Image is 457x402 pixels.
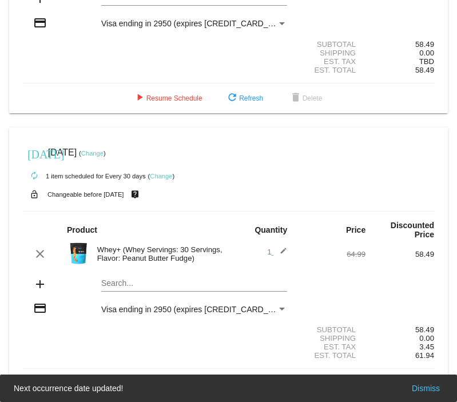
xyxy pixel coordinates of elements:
strong: Discounted Price [391,221,434,239]
mat-icon: add [33,277,47,291]
span: Resume Schedule [133,94,202,102]
span: 3.45 [419,343,434,351]
div: 58.49 [365,250,434,258]
button: Delete [276,373,328,394]
button: Refresh [213,373,269,394]
small: Changeable before [DATE] [47,191,124,198]
mat-icon: live_help [128,187,142,202]
a: Change [81,150,104,157]
div: Subtotal [297,40,365,49]
input: Search... [101,279,287,288]
div: Shipping [297,49,365,57]
div: 58.49 [365,40,434,49]
mat-icon: autorenew [27,169,41,183]
small: ( ) [148,173,175,180]
div: 58.49 [365,325,434,334]
mat-icon: refresh [225,91,239,105]
mat-icon: clear [33,247,47,261]
div: Est. Total [297,66,365,74]
span: 58.49 [415,66,434,74]
a: Change [150,173,172,180]
mat-icon: delete [289,91,303,105]
mat-icon: credit_card [33,301,47,315]
strong: Quantity [255,225,287,234]
mat-select: Payment Method [101,19,287,28]
simple-snack-bar: Next occurrence date updated! [14,383,443,394]
small: ( ) [79,150,106,157]
span: 0.00 [419,334,434,343]
span: Delete [289,94,323,102]
div: Shipping [297,334,365,343]
span: 1 [267,248,287,256]
span: 61.94 [415,351,434,360]
div: 64.99 [297,250,365,258]
div: Est. Total [297,351,365,360]
mat-icon: play_arrow [133,91,146,105]
strong: Product [67,225,97,234]
span: Visa ending in 2950 (expires [CREDIT_CARD_DATA]) [101,19,293,28]
strong: Price [346,225,365,234]
mat-icon: edit [273,247,287,261]
mat-select: Payment Method [101,305,287,314]
span: TBD [419,57,434,66]
img: Image-1-Whey-2lb-Peanut-Butter-Fudge-1000x1000-1.png [67,242,90,265]
mat-icon: lock_open [27,187,41,202]
div: Est. Tax [297,343,365,351]
button: Refresh [216,88,272,109]
button: Pause Schedule [126,373,208,394]
div: Whey+ (Whey Servings: 30 Servings, Flavor: Peanut Butter Fudge) [92,245,229,262]
mat-icon: [DATE] [27,146,41,160]
span: 0.00 [419,49,434,57]
button: Delete [280,88,332,109]
button: Dismiss [408,383,443,394]
div: Subtotal [297,325,365,334]
div: Est. Tax [297,57,365,66]
button: Resume Schedule [124,88,212,109]
small: 1 item scheduled for Every 30 days [23,173,146,180]
span: Refresh [225,94,263,102]
mat-icon: credit_card [33,16,47,30]
span: Visa ending in 2950 (expires [CREDIT_CARD_DATA]) [101,305,293,314]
